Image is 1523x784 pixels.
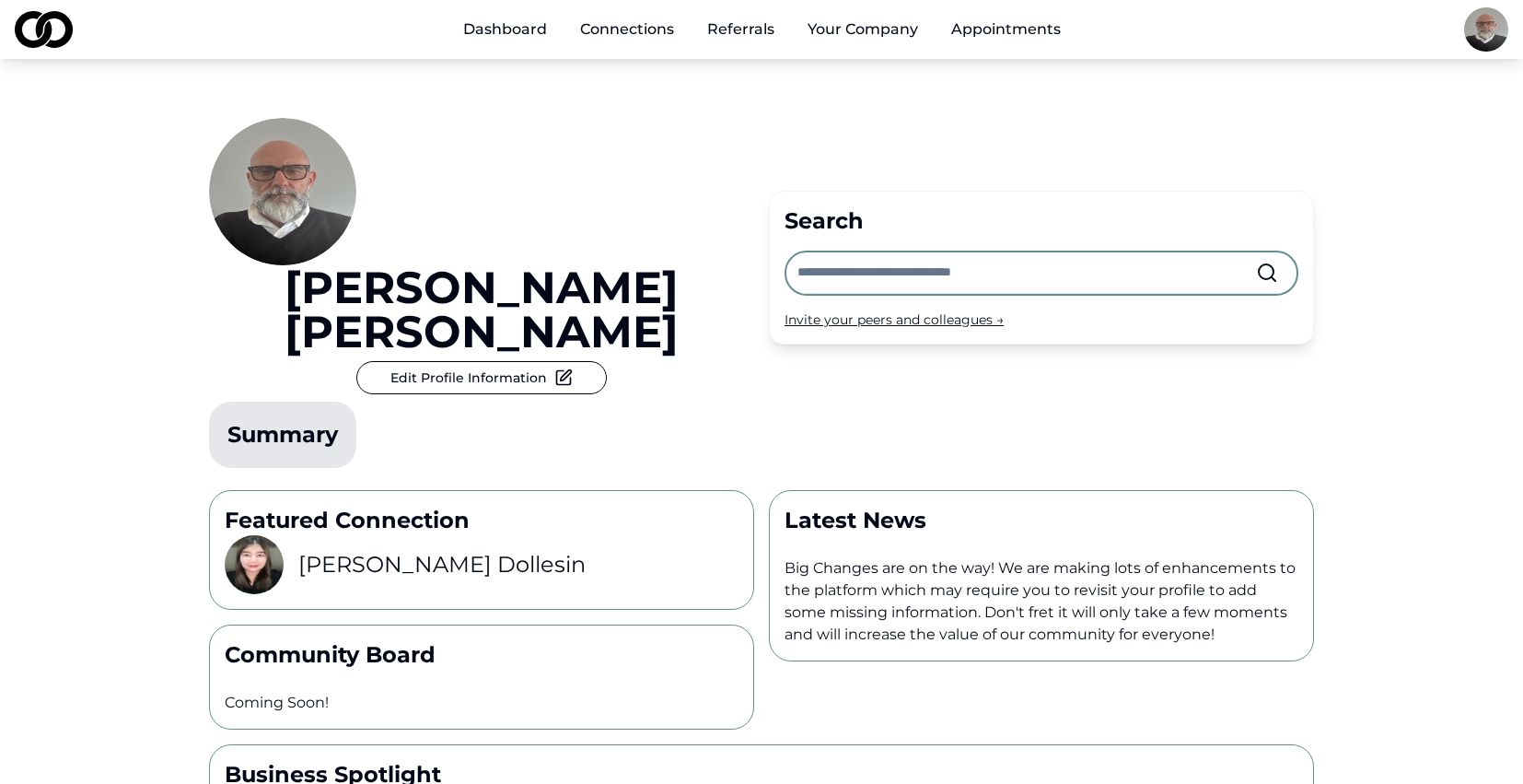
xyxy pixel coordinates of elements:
[356,361,607,394] button: Edit Profile Information
[785,310,1298,329] div: Invite your peers and colleagues →
[692,11,789,48] a: Referrals
[565,11,689,48] a: Connections
[785,506,1298,535] p: Latest News
[227,420,338,450] div: Summary
[209,265,754,354] a: [PERSON_NAME] [PERSON_NAME]
[785,557,1298,646] p: Big Changes are on the way! We are making lots of enhancements to the platform which may require ...
[225,692,738,714] p: Coming Soon!
[225,506,738,535] p: Featured Connection
[448,11,562,48] a: Dashboard
[793,11,933,48] button: Your Company
[936,11,1075,48] a: Appointments
[298,550,586,579] h3: [PERSON_NAME] Dollesin
[15,11,73,48] img: logo
[225,640,738,670] p: Community Board
[785,206,1298,236] div: Search
[225,535,284,594] img: c5a994b8-1df4-4c55-a0c5-fff68abd3c00-Kim%20Headshot-profile_picture.jpg
[1464,7,1508,52] img: a7f09345-f253-4c6e-abda-9fb9829d9a9e-image-profile_picture.jpg
[209,118,356,265] img: a7f09345-f253-4c6e-abda-9fb9829d9a9e-image-profile_picture.jpg
[448,11,1075,48] nav: Main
